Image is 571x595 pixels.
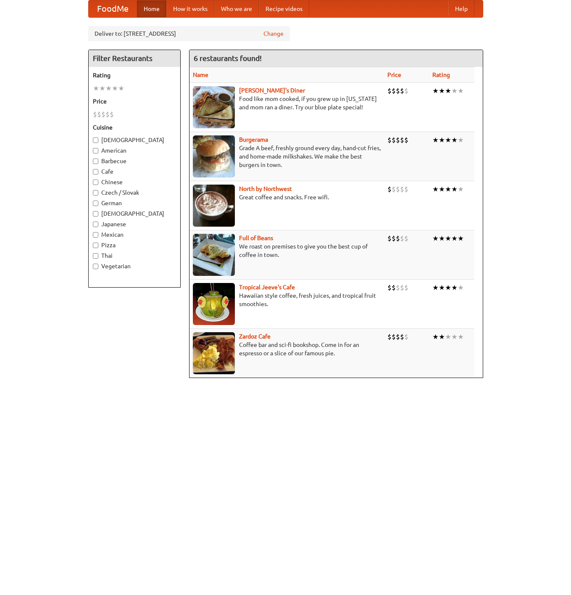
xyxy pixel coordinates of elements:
[392,135,396,145] li: $
[105,84,112,93] li: ★
[404,234,408,243] li: $
[193,135,235,177] img: burgerama.jpg
[387,234,392,243] li: $
[110,110,114,119] li: $
[93,138,98,143] input: [DEMOGRAPHIC_DATA]
[458,234,464,243] li: ★
[193,234,235,276] img: beans.jpg
[93,201,98,206] input: German
[400,283,404,292] li: $
[93,110,97,119] li: $
[396,332,400,341] li: $
[445,283,451,292] li: ★
[93,148,98,153] input: American
[396,135,400,145] li: $
[392,332,396,341] li: $
[193,71,208,78] a: Name
[93,232,98,238] input: Mexican
[93,180,98,185] input: Chinese
[99,84,105,93] li: ★
[400,86,404,95] li: $
[387,332,392,341] li: $
[239,333,271,340] a: Zardoz Cafe
[404,185,408,194] li: $
[432,234,439,243] li: ★
[93,190,98,196] input: Czech / Slovak
[263,29,284,38] a: Change
[89,50,180,67] h4: Filter Restaurants
[93,209,176,218] label: [DEMOGRAPHIC_DATA]
[193,291,381,308] p: Hawaiian style coffee, fresh juices, and tropical fruit smoothies.
[93,251,176,260] label: Thai
[193,193,381,201] p: Great coffee and snacks. Free wifi.
[451,332,458,341] li: ★
[93,230,176,239] label: Mexican
[458,283,464,292] li: ★
[439,185,445,194] li: ★
[439,234,445,243] li: ★
[392,283,396,292] li: $
[93,159,98,164] input: Barbecue
[439,332,445,341] li: ★
[193,86,235,128] img: sallys.jpg
[259,0,309,17] a: Recipe videos
[458,86,464,95] li: ★
[239,185,292,192] a: North by Northwest
[239,87,305,94] b: [PERSON_NAME]'s Diner
[404,283,408,292] li: $
[93,123,176,132] h5: Cuisine
[93,84,99,93] li: ★
[88,26,290,41] div: Deliver to: [STREET_ADDRESS]
[445,185,451,194] li: ★
[101,110,105,119] li: $
[396,185,400,194] li: $
[387,283,392,292] li: $
[451,86,458,95] li: ★
[93,220,176,228] label: Japanese
[445,332,451,341] li: ★
[387,185,392,194] li: $
[439,135,445,145] li: ★
[400,185,404,194] li: $
[404,86,408,95] li: $
[193,332,235,374] img: zardoz.jpg
[194,54,262,62] ng-pluralize: 6 restaurants found!
[193,185,235,227] img: north.jpg
[404,332,408,341] li: $
[93,146,176,155] label: American
[93,188,176,197] label: Czech / Slovak
[93,178,176,186] label: Chinese
[93,253,98,259] input: Thai
[239,136,268,143] a: Burgerama
[239,284,295,291] a: Tropical Jeeve's Cafe
[458,332,464,341] li: ★
[387,71,401,78] a: Price
[392,185,396,194] li: $
[93,199,176,207] label: German
[97,110,101,119] li: $
[404,135,408,145] li: $
[396,234,400,243] li: $
[387,86,392,95] li: $
[193,242,381,259] p: We roast on premises to give you the best cup of coffee in town.
[214,0,259,17] a: Who we are
[392,86,396,95] li: $
[400,135,404,145] li: $
[396,283,400,292] li: $
[93,211,98,217] input: [DEMOGRAPHIC_DATA]
[432,71,450,78] a: Rating
[93,169,98,175] input: Cafe
[458,135,464,145] li: ★
[166,0,214,17] a: How it works
[93,136,176,144] label: [DEMOGRAPHIC_DATA]
[239,235,273,241] a: Full of Beans
[137,0,166,17] a: Home
[93,243,98,248] input: Pizza
[118,84,124,93] li: ★
[392,234,396,243] li: $
[112,84,118,93] li: ★
[451,135,458,145] li: ★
